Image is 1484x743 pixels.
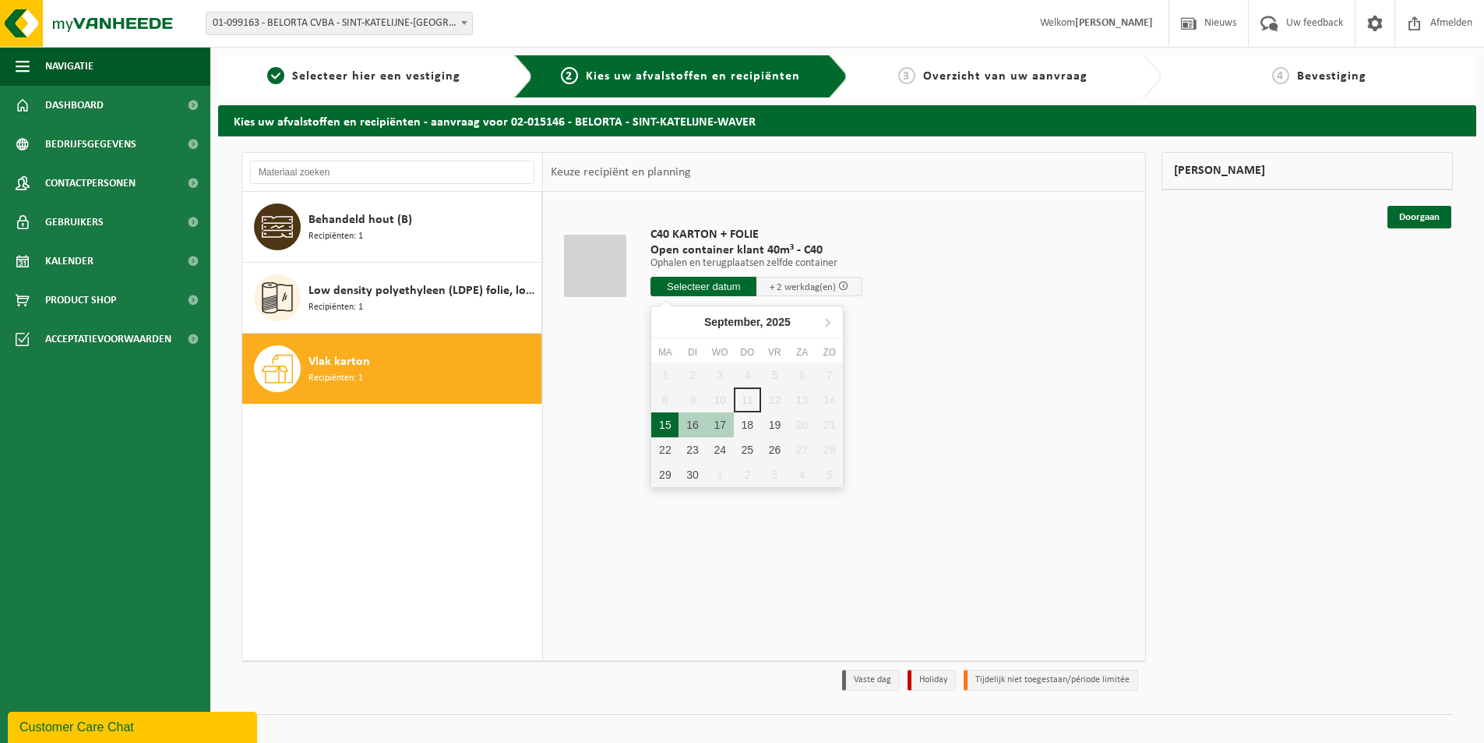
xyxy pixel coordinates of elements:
[218,105,1476,136] h2: Kies uw afvalstoffen en recipiënten - aanvraag voor 02-015146 - BELORTA - SINT-KATELIJNE-WAVER
[651,412,679,437] div: 15
[308,352,370,371] span: Vlak karton
[734,462,761,487] div: 2
[767,317,791,327] i: 2025
[45,320,171,359] span: Acceptatievoorwaarden
[761,345,788,360] div: vr
[45,164,136,203] span: Contactpersonen
[842,670,900,691] li: Vaste dag
[45,125,136,164] span: Bedrijfsgegevens
[908,670,956,691] li: Holiday
[561,67,578,84] span: 2
[206,12,473,35] span: 01-099163 - BELORTA CVBA - SINT-KATELIJNE-WAVER
[1387,206,1451,228] a: Doorgaan
[308,229,363,244] span: Recipiënten: 1
[651,345,679,360] div: ma
[651,462,679,487] div: 29
[1161,152,1453,189] div: [PERSON_NAME]
[761,412,788,437] div: 19
[308,300,363,315] span: Recipiënten: 1
[761,437,788,462] div: 26
[964,670,1138,691] li: Tijdelijk niet toegestaan/période limitée
[1272,67,1289,84] span: 4
[650,258,862,269] p: Ophalen en terugplaatsen zelfde container
[226,67,502,86] a: 1Selecteer hier een vestiging
[45,86,104,125] span: Dashboard
[898,67,915,84] span: 3
[650,242,862,258] span: Open container klant 40m³ - C40
[308,211,412,229] span: Behandeld hout (B)
[734,345,761,360] div: do
[242,192,542,263] button: Behandeld hout (B) Recipiënten: 1
[679,412,706,437] div: 16
[242,263,542,334] button: Low density polyethyleen (LDPE) folie, los, naturel Recipiënten: 1
[206,12,472,34] span: 01-099163 - BELORTA CVBA - SINT-KATELIJNE-WAVER
[308,371,363,386] span: Recipiënten: 1
[761,462,788,487] div: 3
[586,70,800,83] span: Kies uw afvalstoffen en recipiënten
[734,437,761,462] div: 25
[45,281,116,320] span: Product Shop
[770,282,836,292] span: + 2 werkdag(en)
[651,437,679,462] div: 22
[250,161,534,184] input: Materiaal zoeken
[1297,70,1366,83] span: Bevestiging
[707,462,734,487] div: 1
[543,153,699,192] div: Keuze recipiënt en planning
[707,437,734,462] div: 24
[650,277,756,296] input: Selecteer datum
[788,345,816,360] div: za
[45,47,93,86] span: Navigatie
[734,412,761,437] div: 18
[308,281,538,300] span: Low density polyethyleen (LDPE) folie, los, naturel
[679,437,706,462] div: 23
[679,345,706,360] div: di
[8,709,260,743] iframe: chat widget
[45,203,104,242] span: Gebruikers
[679,462,706,487] div: 30
[292,70,460,83] span: Selecteer hier een vestiging
[1075,17,1153,29] strong: [PERSON_NAME]
[45,242,93,281] span: Kalender
[923,70,1087,83] span: Overzicht van uw aanvraag
[242,334,542,404] button: Vlak karton Recipiënten: 1
[816,345,843,360] div: zo
[267,67,284,84] span: 1
[698,310,797,334] div: September,
[650,227,862,242] span: C40 KARTON + FOLIE
[707,412,734,437] div: 17
[707,345,734,360] div: wo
